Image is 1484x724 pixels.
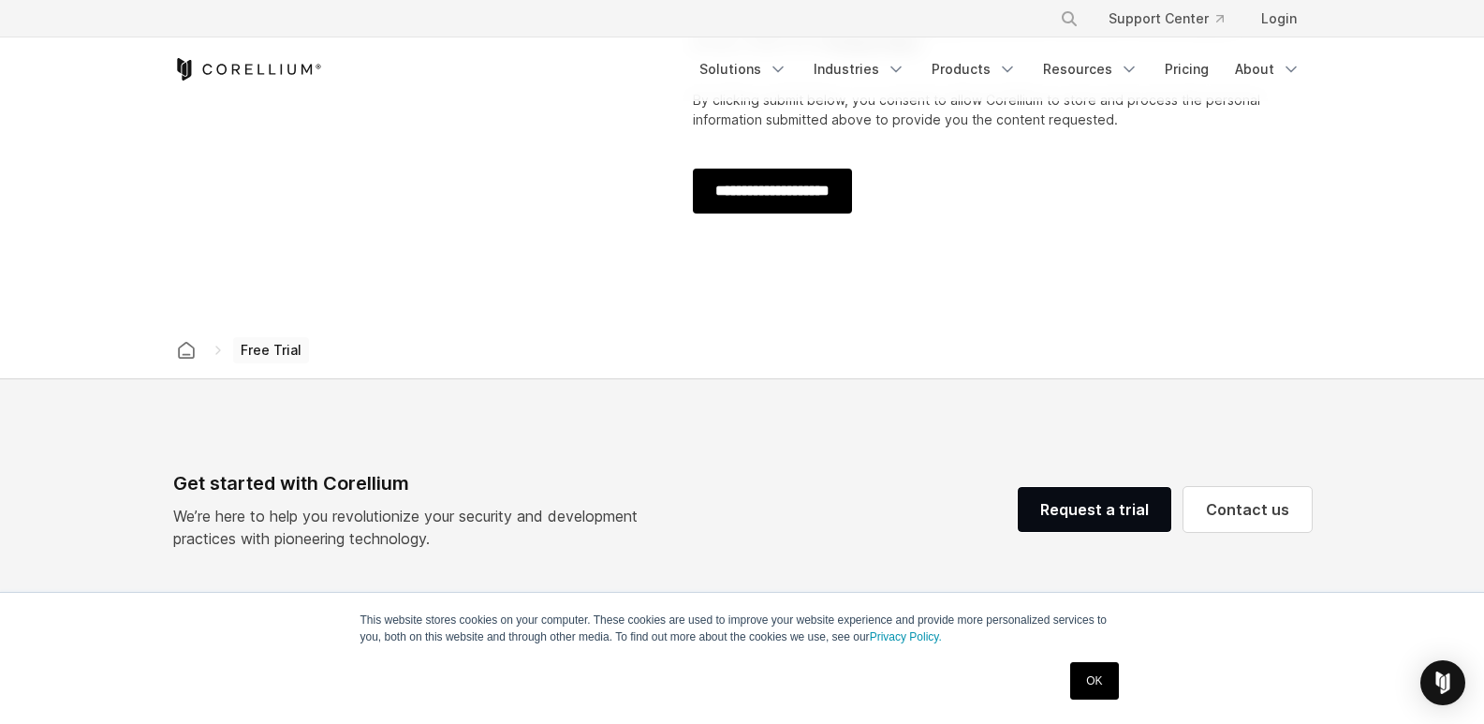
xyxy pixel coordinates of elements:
p: This website stores cookies on your computer. These cookies are used to improve your website expe... [360,612,1124,645]
p: We’re here to help you revolutionize your security and development practices with pioneering tech... [173,505,653,550]
a: Products [920,52,1028,86]
button: Search [1052,2,1086,36]
a: Corellium Home [173,58,322,81]
a: About [1224,52,1312,86]
a: Support Center [1094,2,1239,36]
div: Open Intercom Messenger [1420,660,1465,705]
a: Login [1246,2,1312,36]
a: Contact us [1183,487,1312,532]
a: Corellium home [169,337,203,363]
span: Free Trial [233,337,309,363]
a: Pricing [1153,52,1220,86]
a: Resources [1032,52,1150,86]
p: By clicking submit below, you consent to allow Corellium to store and process the personal inform... [693,90,1282,129]
a: Industries [802,52,917,86]
a: Privacy Policy. [870,630,942,643]
div: Navigation Menu [1037,2,1312,36]
a: OK [1070,662,1118,700]
div: Get started with Corellium [173,469,653,497]
div: Navigation Menu [688,52,1312,86]
a: Solutions [688,52,799,86]
a: Request a trial [1018,487,1171,532]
